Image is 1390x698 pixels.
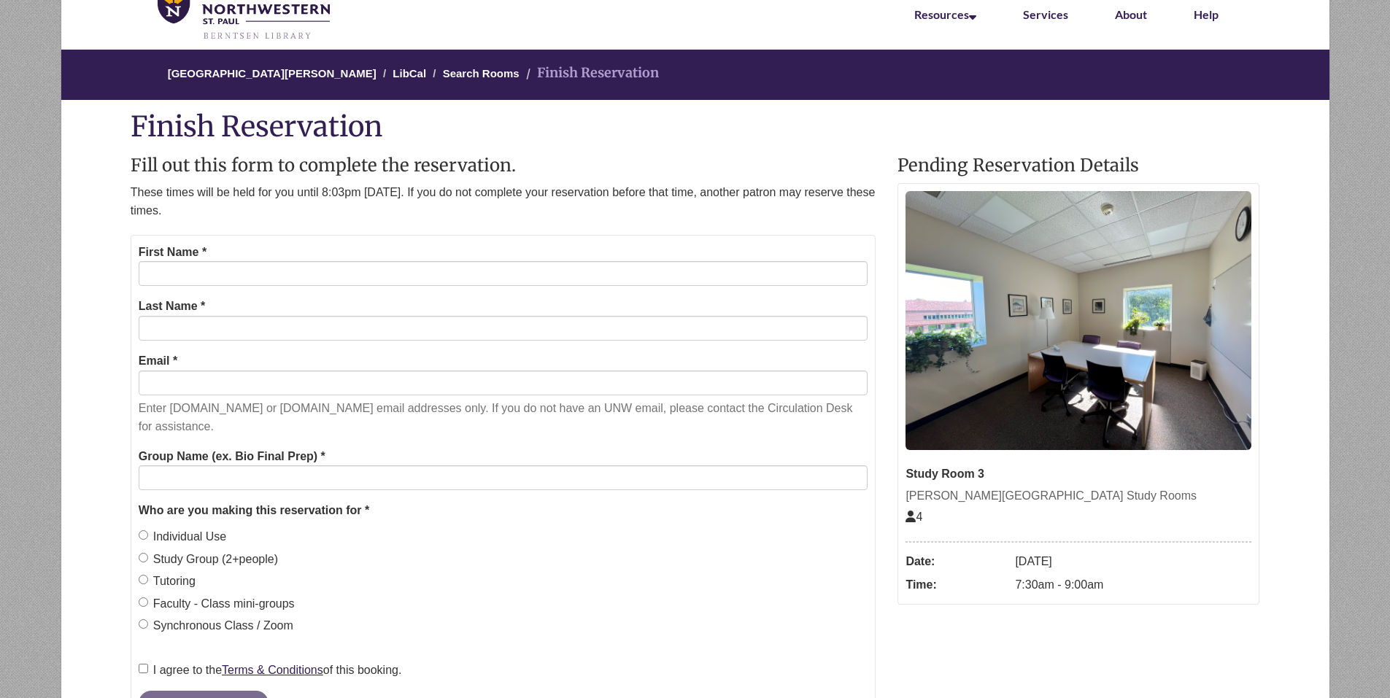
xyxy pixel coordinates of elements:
[139,530,148,540] input: Individual Use
[139,297,206,316] label: Last Name *
[906,573,1008,597] dt: Time:
[906,550,1008,573] dt: Date:
[131,183,876,220] p: These times will be held for you until 8:03pm [DATE]. If you do not complete your reservation bef...
[139,616,293,635] label: Synchronous Class / Zoom
[1194,7,1219,21] a: Help
[906,191,1251,450] img: Study Room 3
[139,553,148,562] input: Study Group (2+people)
[443,67,520,80] a: Search Rooms
[139,575,148,584] input: Tutoring
[914,7,976,21] a: Resources
[139,572,196,591] label: Tutoring
[906,465,1251,484] div: Study Room 3
[139,594,295,613] label: Faculty - Class mini-groups
[139,664,148,673] input: I agree to theTerms & Conditionsof this booking.
[906,511,922,523] span: The capacity of this space
[1023,7,1068,21] a: Services
[139,597,148,607] input: Faculty - Class mini-groups
[139,619,148,629] input: Synchronous Class / Zoom
[139,399,868,436] p: Enter [DOMAIN_NAME] or [DOMAIN_NAME] email addresses only. If you do not have an UNW email, pleas...
[139,447,325,466] label: Group Name (ex. Bio Final Prep) *
[222,664,323,676] a: Terms & Conditions
[131,111,1260,141] h1: Finish Reservation
[897,156,1259,175] h2: Pending Reservation Details
[139,527,227,546] label: Individual Use
[906,486,1251,505] div: [PERSON_NAME][GEOGRAPHIC_DATA] Study Rooms
[131,156,876,175] h2: Fill out this form to complete the reservation.
[139,501,868,520] legend: Who are you making this reservation for *
[1115,7,1147,21] a: About
[1015,573,1251,597] dd: 7:30am - 9:00am
[28,50,1362,100] nav: Breadcrumb
[139,352,177,371] label: Email *
[139,661,402,680] label: I agree to the of this booking.
[139,243,206,262] label: First Name *
[168,67,377,80] a: [GEOGRAPHIC_DATA][PERSON_NAME]
[522,63,659,84] li: Finish Reservation
[1015,550,1251,573] dd: [DATE]
[393,67,426,80] a: LibCal
[139,550,278,569] label: Study Group (2+people)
